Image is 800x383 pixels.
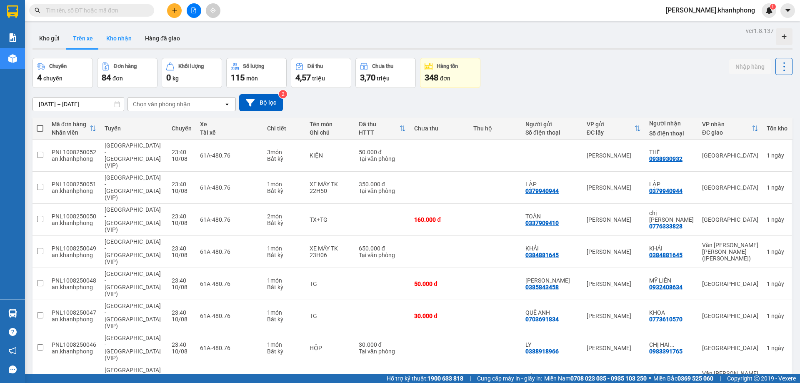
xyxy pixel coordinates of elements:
span: 348 [425,73,438,83]
button: Hàng đã giao [138,28,187,48]
div: 30.000 đ [414,313,465,319]
div: 61A-480.76 [200,152,259,159]
img: logo-vxr [7,5,18,18]
div: ver 1.8.137 [746,26,774,35]
span: 0 [166,73,171,83]
div: 160.000 đ [414,216,465,223]
div: HÒA [649,373,694,380]
div: 10/08 [172,220,192,226]
img: icon-new-feature [765,7,773,14]
div: ĐC giao [702,129,752,136]
div: an.khanhphong [52,316,96,323]
div: LẬP [525,181,578,188]
div: LY [525,341,578,348]
span: ngày [771,184,784,191]
div: Nhân viên [52,129,90,136]
div: 50.000 đ [359,149,406,155]
div: 61A-480.76 [200,248,259,255]
div: [GEOGRAPHIC_DATA] [702,313,758,319]
span: ngày [771,313,784,319]
div: 61A-480.76 [200,216,259,223]
div: 30.000 đ [359,341,406,348]
div: HTTT [359,129,399,136]
div: [PERSON_NAME] [587,280,641,287]
div: Tồn kho [767,125,787,132]
button: Bộ lọc [239,94,283,111]
div: VP gửi [587,121,634,128]
div: PNL1008250047 [52,309,96,316]
div: Đã thu [307,63,323,69]
span: question-circle [9,328,17,336]
span: ngày [771,152,784,159]
div: PNL1008250052 [52,149,96,155]
div: chị hà [649,210,694,223]
div: 10/08 [172,155,192,162]
div: [PERSON_NAME] [587,248,641,255]
button: Chuyến4chuyến [32,58,93,88]
span: đơn [440,75,450,82]
div: 23:40 [172,245,192,252]
span: | [720,374,721,383]
div: 61A-480.76 [200,280,259,287]
div: Hàng tồn [437,63,458,69]
span: | [470,374,471,383]
div: 1 món [267,277,301,284]
div: QUẾ ANH [525,309,578,316]
div: 1 món [267,181,301,188]
div: 0773610570 [649,316,682,323]
div: Số điện thoại [649,130,694,137]
div: Ghi chú [310,129,350,136]
div: 10/08 [172,252,192,258]
div: LẬP [649,181,694,188]
div: NGỌC THƯ [525,277,578,284]
div: XE MÁY TK 23H06 [310,245,350,258]
span: 115 [231,73,245,83]
div: Thu hộ [473,125,517,132]
span: đơn [112,75,123,82]
span: caret-down [784,7,792,14]
div: [PERSON_NAME] [587,184,641,191]
span: ngày [771,280,784,287]
button: Khối lượng0kg [162,58,222,88]
span: [GEOGRAPHIC_DATA] - [GEOGRAPHIC_DATA] (VIP) [105,303,161,329]
div: 2 món [267,213,301,220]
div: 0938930932 [649,155,682,162]
div: Tại văn phòng [359,155,406,162]
div: PNL1008250045 [52,373,96,380]
button: Hàng tồn348đơn [420,58,480,88]
div: 0384881645 [649,252,682,258]
div: Số lượng [243,63,264,69]
div: 0932408634 [649,284,682,290]
div: 0385843458 [525,284,559,290]
div: Bất kỳ [267,348,301,355]
th: Toggle SortBy [355,118,410,140]
span: message [9,365,17,373]
div: 1 món [267,309,301,316]
div: 1 [767,280,787,287]
div: 0384881645 [525,252,559,258]
span: ngày [771,216,784,223]
button: Số lượng115món [226,58,287,88]
div: Tài xế [200,129,259,136]
span: [GEOGRAPHIC_DATA] - [GEOGRAPHIC_DATA] (VIP) [105,238,161,265]
div: 23:40 [172,309,192,316]
div: 23:40 [172,277,192,284]
span: search [35,8,40,13]
div: Tên món [310,121,350,128]
div: an.khanhphong [52,348,96,355]
div: 10/08 [172,316,192,323]
div: Chọn văn phòng nhận [133,100,190,108]
img: solution-icon [8,33,17,42]
div: 0379940944 [649,188,682,194]
div: Mã đơn hàng [52,121,90,128]
div: 50.000 đ [414,280,465,287]
strong: 0369 525 060 [677,375,713,382]
div: Bất kỳ [267,155,301,162]
span: triệu [312,75,325,82]
th: Toggle SortBy [582,118,645,140]
button: caret-down [780,3,795,18]
div: 23:40 [172,181,192,188]
span: [GEOGRAPHIC_DATA] - [GEOGRAPHIC_DATA] (VIP) [105,206,161,233]
div: 23:40 [172,341,192,348]
div: [GEOGRAPHIC_DATA] [702,280,758,287]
